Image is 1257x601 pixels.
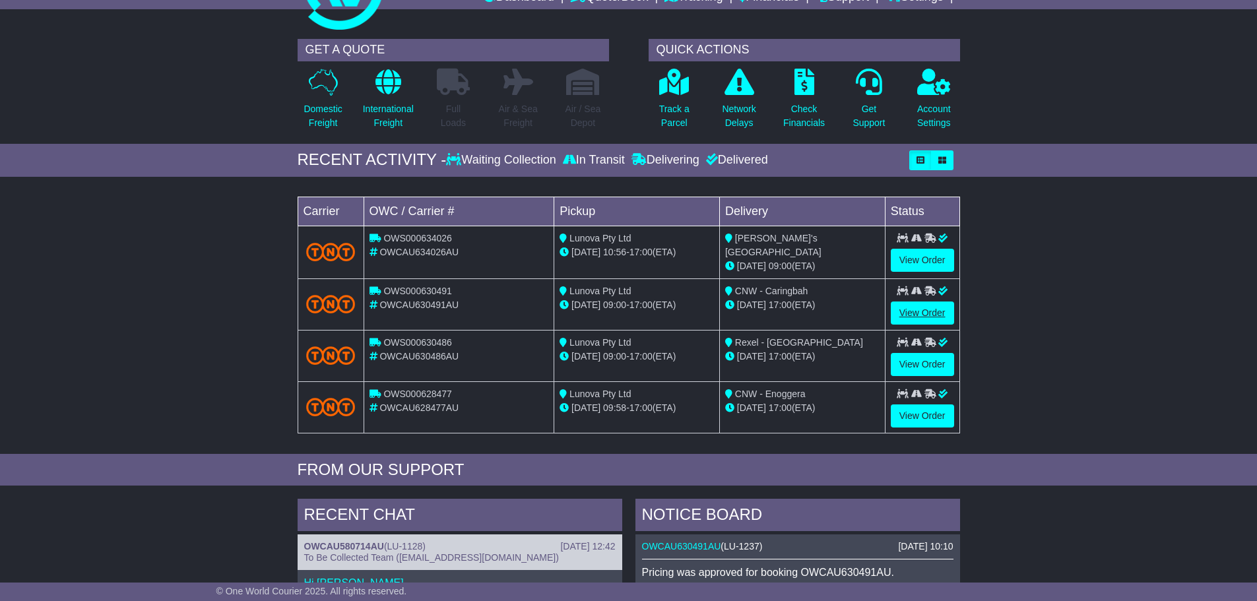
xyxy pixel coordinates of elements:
img: TNT_Domestic.png [306,295,356,313]
div: Delivered [703,153,768,168]
a: AccountSettings [917,68,951,137]
span: © One World Courier 2025. All rights reserved. [216,586,407,596]
p: Pricing was approved for booking OWCAU630491AU. [642,566,953,579]
div: Waiting Collection [446,153,559,168]
div: ( ) [642,541,953,552]
a: View Order [891,301,954,325]
div: - (ETA) [560,245,714,259]
div: - (ETA) [560,401,714,415]
div: [DATE] 10:10 [898,541,953,552]
div: RECENT ACTIVITY - [298,150,447,170]
span: 17:00 [629,247,653,257]
div: GET A QUOTE [298,39,609,61]
div: - (ETA) [560,350,714,364]
span: Rexel - [GEOGRAPHIC_DATA] [735,337,863,348]
span: [DATE] [737,351,766,362]
span: 09:00 [603,351,626,362]
p: Network Delays [722,102,756,130]
img: TNT_Domestic.png [306,398,356,416]
td: Pickup [554,197,720,226]
span: 17:00 [629,402,653,413]
a: NetworkDelays [721,68,756,137]
img: TNT_Domestic.png [306,243,356,261]
span: LU-1128 [387,541,423,552]
span: [DATE] [571,351,600,362]
a: View Order [891,249,954,272]
span: [DATE] [571,402,600,413]
span: 17:00 [769,351,792,362]
span: 09:00 [603,300,626,310]
span: Lunova Pty Ltd [569,286,631,296]
span: OWS000630486 [383,337,452,348]
div: [DATE] 12:42 [560,541,615,552]
td: Carrier [298,197,364,226]
a: InternationalFreight [362,68,414,137]
div: QUICK ACTIONS [649,39,960,61]
div: (ETA) [725,401,880,415]
span: LU-1237 [724,541,759,552]
div: (ETA) [725,259,880,273]
p: Air / Sea Depot [565,102,601,130]
p: Check Financials [783,102,825,130]
span: 17:00 [629,300,653,310]
div: In Transit [560,153,628,168]
div: Delivering [628,153,703,168]
span: CNW - Enoggera [735,389,806,399]
div: ( ) [304,541,616,552]
span: Lunova Pty Ltd [569,233,631,243]
div: RECENT CHAT [298,499,622,534]
p: Track a Parcel [659,102,690,130]
span: OWS000628477 [383,389,452,399]
a: View Order [891,353,954,376]
div: NOTICE BOARD [635,499,960,534]
img: TNT_Domestic.png [306,346,356,364]
a: Track aParcel [659,68,690,137]
span: 10:56 [603,247,626,257]
span: OWCAU634026AU [379,247,459,257]
span: [DATE] [737,261,766,271]
a: CheckFinancials [783,68,825,137]
td: Status [885,197,959,226]
p: Account Settings [917,102,951,130]
span: 09:00 [769,261,792,271]
td: Delivery [719,197,885,226]
td: OWC / Carrier # [364,197,554,226]
span: Lunova Pty Ltd [569,389,631,399]
span: [DATE] [571,300,600,310]
div: FROM OUR SUPPORT [298,460,960,480]
span: [PERSON_NAME]'s [GEOGRAPHIC_DATA] [725,233,822,257]
span: 17:00 [769,402,792,413]
div: - (ETA) [560,298,714,312]
p: International Freight [363,102,414,130]
span: OWS000630491 [383,286,452,296]
span: Lunova Pty Ltd [569,337,631,348]
span: [DATE] [737,300,766,310]
span: OWS000634026 [383,233,452,243]
span: OWCAU628477AU [379,402,459,413]
span: 17:00 [769,300,792,310]
div: (ETA) [725,350,880,364]
span: CNW - Caringbah [735,286,808,296]
span: OWCAU630486AU [379,351,459,362]
p: Domestic Freight [304,102,342,130]
a: View Order [891,404,954,427]
span: OWCAU630491AU [379,300,459,310]
div: (ETA) [725,298,880,312]
span: 17:00 [629,351,653,362]
a: OWCAU630491AU [642,541,721,552]
span: 09:58 [603,402,626,413]
a: GetSupport [852,68,886,137]
a: DomesticFreight [303,68,342,137]
span: [DATE] [737,402,766,413]
a: OWCAU580714AU [304,541,384,552]
p: Full Loads [437,102,470,130]
p: Get Support [853,102,885,130]
p: Air & Sea Freight [499,102,538,130]
span: [DATE] [571,247,600,257]
span: To Be Collected Team ([EMAIL_ADDRESS][DOMAIN_NAME]) [304,552,559,563]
